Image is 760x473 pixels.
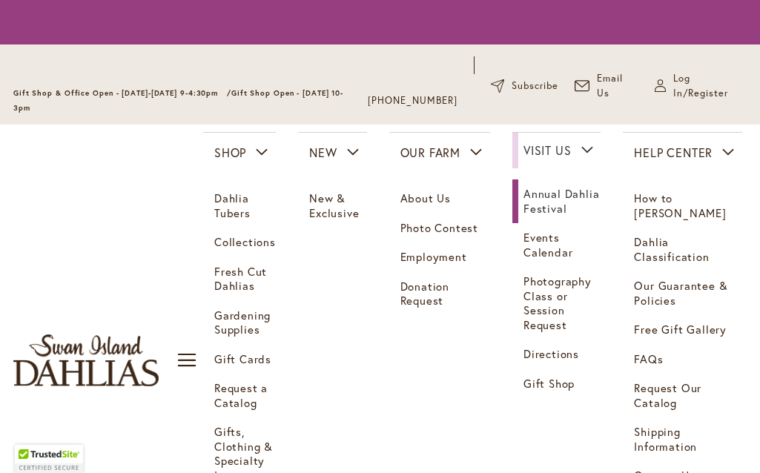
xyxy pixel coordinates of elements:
[597,71,638,101] span: Email Us
[13,88,231,98] span: Gift Shop & Office Open - [DATE]-[DATE] 9-4:30pm /
[400,249,467,264] span: Employment
[634,234,709,264] span: Dahlia Classification
[400,220,478,235] span: Photo Contest
[523,346,579,361] span: Directions
[523,376,575,391] span: Gift Shop
[523,186,599,216] span: Annual Dahlia Festival
[512,79,558,93] span: Subscribe
[309,145,337,160] span: New
[523,142,571,158] span: Visit Us
[634,351,663,366] span: FAQs
[400,279,449,308] span: Donation Request
[309,191,359,220] span: New & Exclusive
[214,380,268,410] span: Request a Catalog
[13,334,159,386] a: store logo
[214,308,271,337] span: Gardening Supplies
[634,191,726,220] span: How to [PERSON_NAME]
[634,145,713,160] span: Help Center
[673,71,747,101] span: Log In/Register
[214,264,267,294] span: Fresh Cut Dahlias
[575,71,638,101] a: Email Us
[214,145,246,160] span: Shop
[634,380,701,410] span: Request Our Catalog
[523,274,592,332] span: Photography Class or Session Request
[214,191,251,220] span: Dahlia Tubers
[634,278,727,308] span: Our Guarantee & Policies
[400,145,460,160] span: Our Farm
[655,71,747,101] a: Log In/Register
[400,191,451,205] span: About Us
[491,79,558,93] a: Subscribe
[523,230,572,259] span: Events Calendar
[634,322,727,337] span: Free Gift Gallery
[203,345,276,374] a: Gift Cards
[368,93,457,108] a: [PHONE_NUMBER]
[214,234,276,249] span: Collections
